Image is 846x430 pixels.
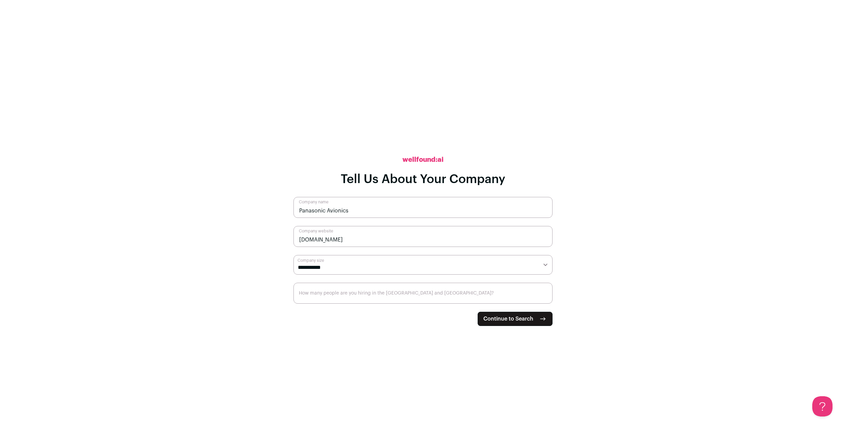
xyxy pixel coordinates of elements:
[293,226,553,247] input: Company website
[402,155,444,165] h2: wellfound:ai
[478,312,553,326] button: Continue to Search
[483,315,533,323] span: Continue to Search
[293,197,553,218] input: Company name
[812,396,833,416] iframe: Toggle Customer Support
[341,173,505,186] h1: Tell Us About Your Company
[293,283,553,304] input: How many people are you hiring in the US and Canada?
